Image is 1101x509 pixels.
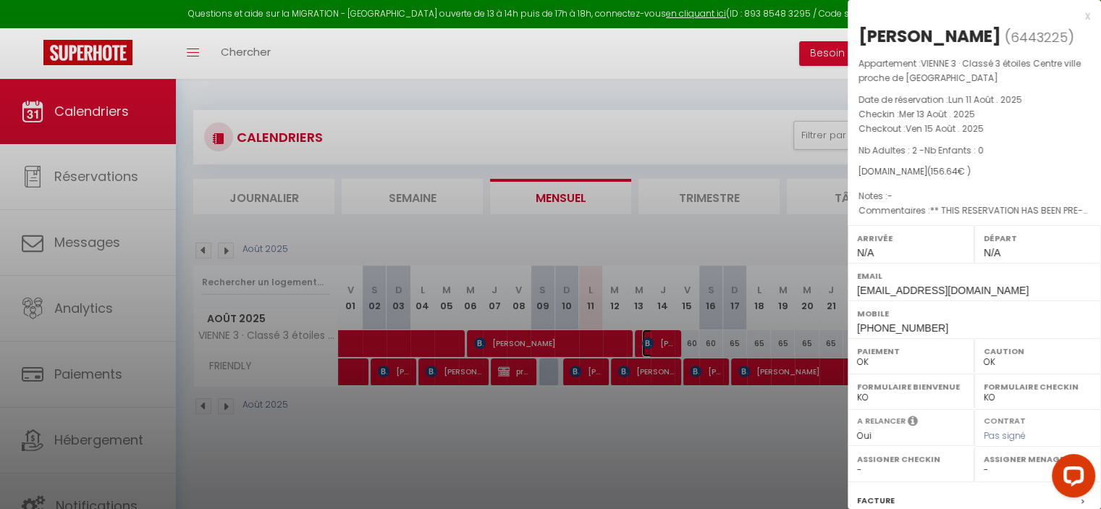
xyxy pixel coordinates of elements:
[984,247,1000,258] span: N/A
[1005,27,1074,47] span: ( )
[1040,448,1101,509] iframe: LiveChat chat widget
[848,7,1090,25] div: x
[908,415,918,431] i: Sélectionner OUI si vous souhaiter envoyer les séquences de messages post-checkout
[857,493,895,508] label: Facture
[859,57,1081,84] span: VIENNE 3 · Classé 3 étoiles Centre ville proche de [GEOGRAPHIC_DATA]
[984,344,1092,358] label: Caution
[857,247,874,258] span: N/A
[887,190,893,202] span: -
[984,415,1026,424] label: Contrat
[984,379,1092,394] label: Formulaire Checkin
[859,189,1090,203] p: Notes :
[859,107,1090,122] p: Checkin :
[984,429,1026,442] span: Pas signé
[857,306,1092,321] label: Mobile
[924,144,984,156] span: Nb Enfants : 0
[859,144,984,156] span: Nb Adultes : 2 -
[857,322,948,334] span: [PHONE_NUMBER]
[1011,28,1068,46] span: 6443225
[857,285,1029,296] span: [EMAIL_ADDRESS][DOMAIN_NAME]
[859,122,1090,136] p: Checkout :
[859,203,1090,218] p: Commentaires :
[859,93,1090,107] p: Date de réservation :
[984,231,1092,245] label: Départ
[859,25,1001,48] div: [PERSON_NAME]
[857,231,965,245] label: Arrivée
[859,165,1090,179] div: [DOMAIN_NAME]
[927,165,971,177] span: ( € )
[899,108,975,120] span: Mer 13 Août . 2025
[859,56,1090,85] p: Appartement :
[857,452,965,466] label: Assigner Checkin
[857,269,1092,283] label: Email
[906,122,984,135] span: Ven 15 Août . 2025
[931,165,958,177] span: 156.64
[948,93,1022,106] span: Lun 11 Août . 2025
[857,415,906,427] label: A relancer
[857,379,965,394] label: Formulaire Bienvenue
[857,344,965,358] label: Paiement
[984,452,1092,466] label: Assigner Menage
